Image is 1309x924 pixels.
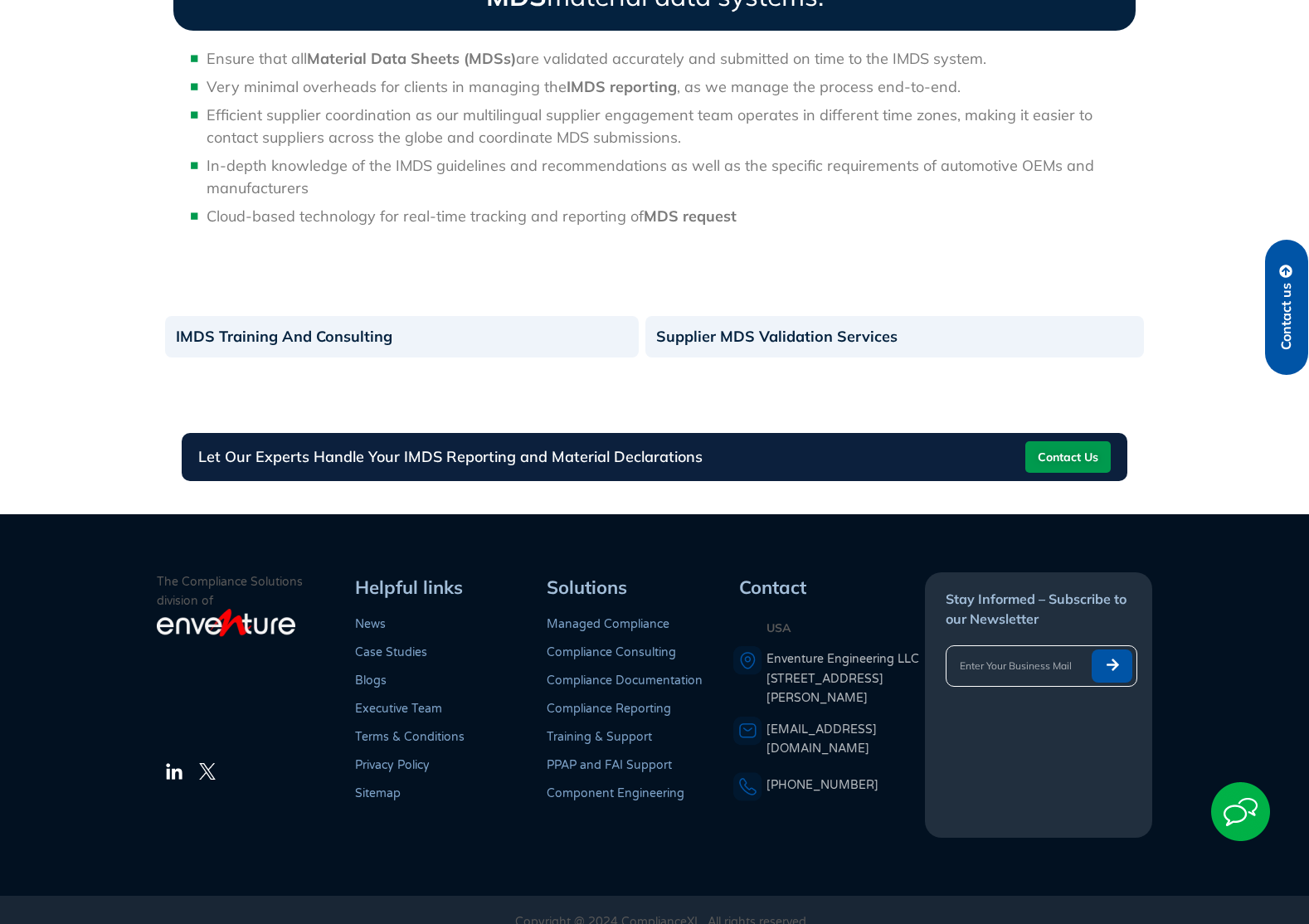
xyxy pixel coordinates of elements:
[1211,782,1270,841] img: Start Chat
[547,786,684,800] a: Component Engineering
[207,49,986,68] span: Ensure that all are validated accurately and submitted on time to the IMDS system.
[1038,444,1098,470] span: Contact Us
[164,761,184,781] img: The LinkedIn Logo
[207,207,737,226] span: Cloud-based technology for real-time tracking and reporting of
[766,620,791,635] strong: USA
[198,450,703,464] h3: Let Our Experts Handle Your IMDS Reporting and Material Declarations
[355,617,386,631] a: News
[207,156,1094,197] span: In-depth knowledge of the IMDS guidelines and recommendations as well as the specific requirement...
[733,772,762,801] img: A phone icon representing a telephone number
[355,576,463,599] span: Helpful links
[157,572,349,610] p: The Compliance Solutions division of
[644,207,737,226] strong: MDS request
[1279,283,1294,350] span: Contact us
[567,77,677,96] strong: IMDS reporting
[645,316,1144,357] a: Supplier MDS Validation Services
[207,77,961,96] span: Very minimal overheads for clients in managing the , as we manage the process end-to-end.
[733,646,762,675] img: A pin icon representing a location
[307,49,516,68] strong: Material Data Sheets (MDSs)
[766,722,877,756] a: [EMAIL_ADDRESS][DOMAIN_NAME]
[946,591,1127,627] span: Stay Informed – Subscribe to our Newsletter
[157,607,295,639] img: enventure-light-logo_s
[207,105,1092,147] span: Efficient supplier coordination as our multilingual supplier engagement team operates in differen...
[766,649,922,708] a: Enventure Engineering LLC[STREET_ADDRESS][PERSON_NAME]
[355,730,465,744] a: Terms & Conditions
[946,649,1084,683] input: Enter Your Business Mail ID
[547,645,676,659] a: Compliance Consulting
[355,758,430,772] a: Privacy Policy
[1025,441,1111,473] a: Contact Us
[165,316,639,357] a: IMDS Training And Consulting
[547,674,703,688] a: Compliance Documentation
[355,702,442,716] a: Executive Team
[547,758,672,772] a: PPAP and FAI Support
[355,786,401,800] a: Sitemap
[547,576,627,599] span: Solutions
[547,617,669,631] a: Managed Compliance
[733,717,762,746] img: An envelope representing an email
[199,763,216,780] img: The Twitter Logo
[355,674,387,688] a: Blogs
[766,778,878,792] a: [PHONE_NUMBER]
[1265,240,1308,375] a: Contact us
[739,576,806,599] span: Contact
[547,702,671,716] a: Compliance Reporting
[547,730,652,744] a: Training & Support
[355,645,427,659] a: Case Studies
